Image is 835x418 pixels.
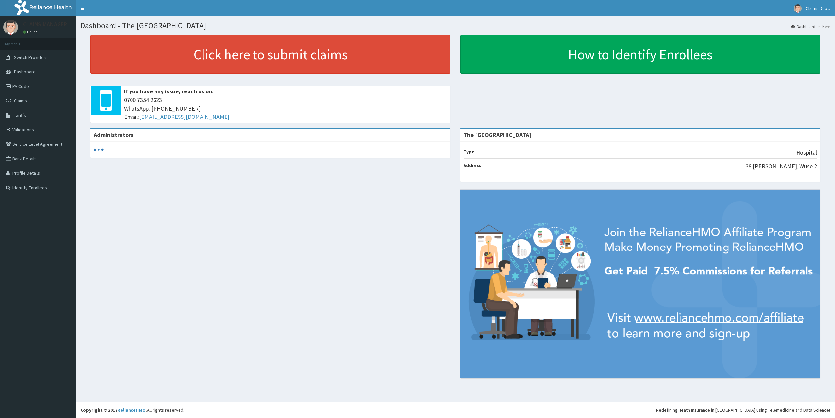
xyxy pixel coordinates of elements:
strong: Copyright © 2017 . [81,407,147,413]
a: Online [23,30,39,34]
img: User Image [794,4,802,13]
b: Address [464,162,481,168]
a: How to Identify Enrollees [460,35,820,74]
span: Switch Providers [14,54,48,60]
img: provider-team-banner.png [460,190,820,378]
span: 0700 7354 2623 WhatsApp: [PHONE_NUMBER] Email: [124,96,447,121]
b: Type [464,149,474,155]
span: Claims [14,98,27,104]
a: RelianceHMO [117,407,146,413]
span: Dashboard [14,69,36,75]
b: If you have any issue, reach us on: [124,88,214,95]
strong: The [GEOGRAPHIC_DATA] [464,131,531,139]
a: Dashboard [791,24,815,29]
p: Hospital [796,148,817,157]
p: CLAIMS MANAGER [23,21,67,27]
span: Claims Dept. [806,5,830,11]
span: Tariffs [14,112,26,118]
a: Click here to submit claims [90,35,450,74]
p: 39 [PERSON_NAME], Wuse 2 [746,162,817,170]
h1: Dashboard - The [GEOGRAPHIC_DATA] [81,21,830,30]
a: [EMAIL_ADDRESS][DOMAIN_NAME] [139,113,229,120]
svg: audio-loading [94,145,104,155]
div: Redefining Heath Insurance in [GEOGRAPHIC_DATA] using Telemedicine and Data Science! [656,407,830,413]
li: Here [816,24,830,29]
img: User Image [3,20,18,35]
b: Administrators [94,131,133,139]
